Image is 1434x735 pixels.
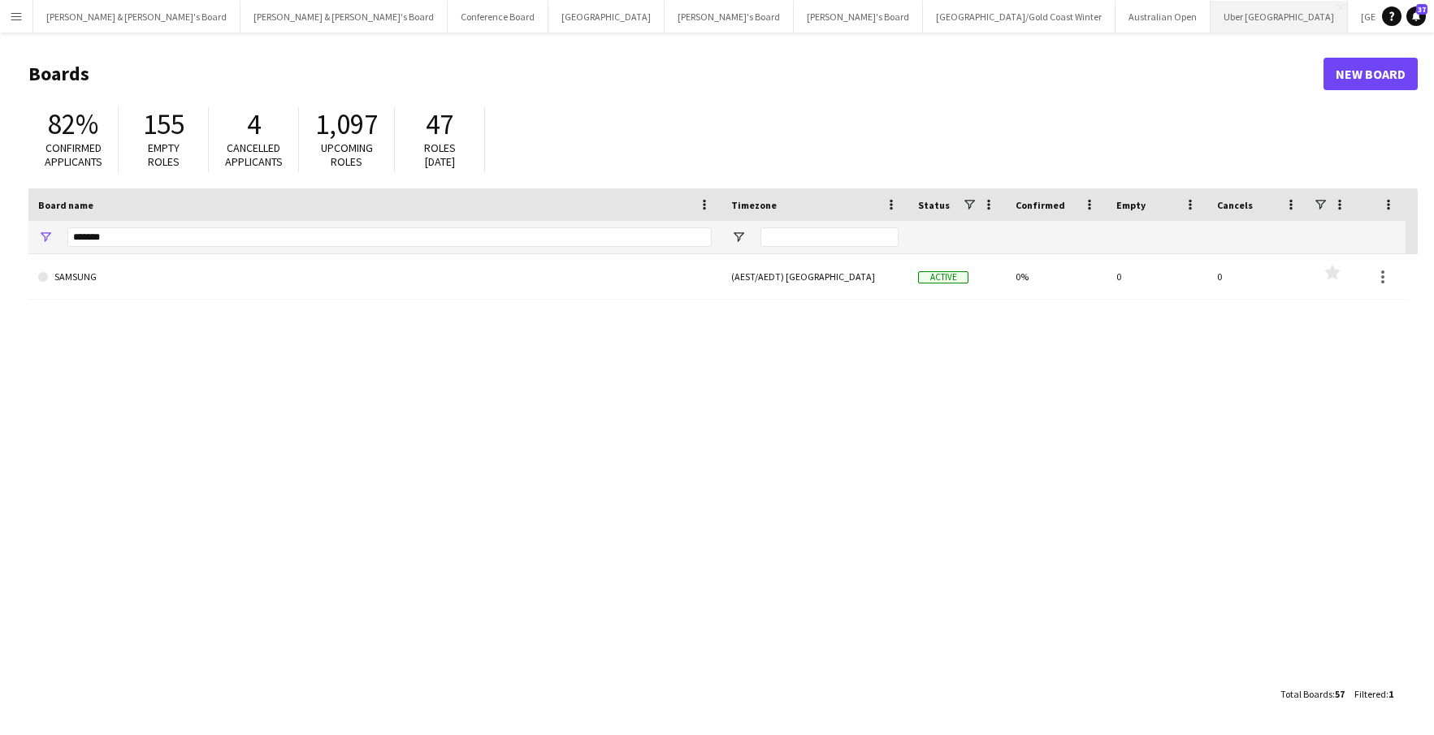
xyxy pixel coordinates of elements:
span: Status [918,199,950,211]
button: [GEOGRAPHIC_DATA] [548,1,665,32]
a: 37 [1406,6,1426,26]
a: SAMSUNG [38,254,712,300]
span: Roles [DATE] [424,141,456,169]
button: [PERSON_NAME]'s Board [665,1,794,32]
span: Cancels [1217,199,1253,211]
span: Active [918,271,968,283]
span: 4 [247,106,261,142]
span: 82% [48,106,98,142]
span: Empty roles [148,141,180,169]
button: [PERSON_NAME]'s Board [794,1,923,32]
span: Empty [1116,199,1146,211]
span: 47 [426,106,453,142]
span: Filtered [1354,688,1386,700]
div: 0% [1006,254,1107,299]
button: [PERSON_NAME] & [PERSON_NAME]'s Board [240,1,448,32]
span: Confirmed [1016,199,1065,211]
span: 1,097 [315,106,378,142]
button: Conference Board [448,1,548,32]
span: 1 [1389,688,1393,700]
input: Board name Filter Input [67,227,712,247]
button: Open Filter Menu [731,230,746,244]
div: : [1354,678,1393,710]
span: Cancelled applicants [225,141,283,169]
div: : [1280,678,1345,710]
div: 0 [1207,254,1308,299]
span: Total Boards [1280,688,1332,700]
span: 155 [143,106,184,142]
div: 0 [1107,254,1207,299]
div: (AEST/AEDT) [GEOGRAPHIC_DATA] [721,254,908,299]
a: New Board [1324,58,1418,90]
button: Open Filter Menu [38,230,53,244]
span: Confirmed applicants [45,141,102,169]
input: Timezone Filter Input [760,227,899,247]
span: Board name [38,199,93,211]
button: Australian Open [1116,1,1211,32]
span: 57 [1335,688,1345,700]
span: Upcoming roles [321,141,373,169]
span: Timezone [731,199,777,211]
span: 37 [1416,4,1428,15]
h1: Boards [28,62,1324,86]
button: Uber [GEOGRAPHIC_DATA] [1211,1,1348,32]
button: [GEOGRAPHIC_DATA]/Gold Coast Winter [923,1,1116,32]
button: [PERSON_NAME] & [PERSON_NAME]'s Board [33,1,240,32]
